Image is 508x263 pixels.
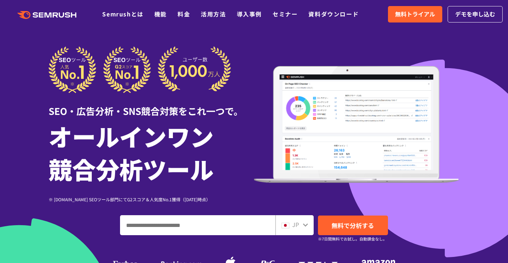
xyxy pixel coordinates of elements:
[102,10,143,18] a: Semrushとは
[448,6,503,22] a: デモを申し込む
[154,10,167,18] a: 機能
[308,10,359,18] a: 資料ダウンロード
[395,10,435,19] span: 無料トライアル
[49,93,254,118] div: SEO・広告分析・SNS競合対策をこれ一つで。
[237,10,262,18] a: 導入事例
[49,196,254,203] div: ※ [DOMAIN_NAME] SEOツール部門にてG2スコア＆人気度No.1獲得（[DATE]時点）
[201,10,226,18] a: 活用方法
[49,120,254,185] h1: オールインワン 競合分析ツール
[318,216,388,235] a: 無料で分析する
[332,221,374,230] span: 無料で分析する
[178,10,190,18] a: 料金
[292,220,299,229] span: JP
[318,236,387,242] small: ※7日間無料でお試し。自動課金なし。
[455,10,495,19] span: デモを申し込む
[273,10,298,18] a: セミナー
[120,216,275,235] input: ドメイン、キーワードまたはURLを入力してください
[388,6,442,22] a: 無料トライアル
